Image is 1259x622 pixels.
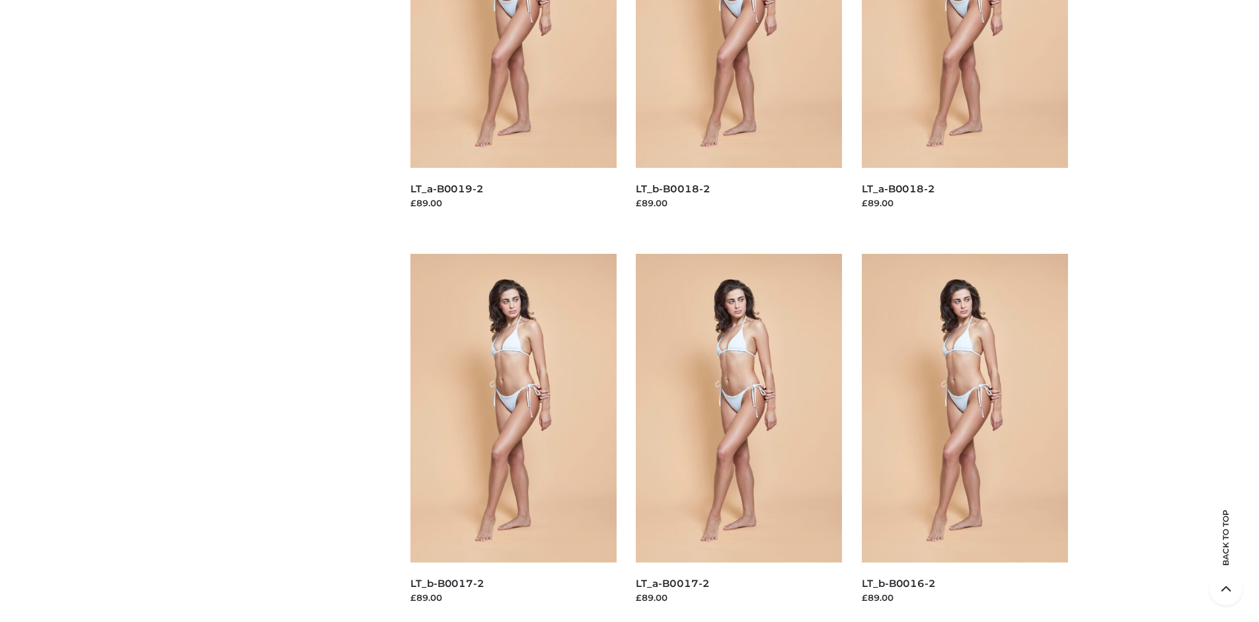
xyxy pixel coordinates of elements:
div: £89.00 [862,591,1068,604]
div: £89.00 [636,196,842,210]
span: Back to top [1209,533,1242,566]
a: LT_a-B0017-2 [636,577,709,590]
div: £89.00 [410,196,617,210]
a: LT_a-B0019-2 [410,182,484,195]
div: £89.00 [862,196,1068,210]
a: LT_b-B0016-2 [862,577,936,590]
div: £89.00 [410,591,617,604]
a: LT_b-B0017-2 [410,577,484,590]
a: LT_a-B0018-2 [862,182,935,195]
div: £89.00 [636,591,842,604]
a: LT_b-B0018-2 [636,182,710,195]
